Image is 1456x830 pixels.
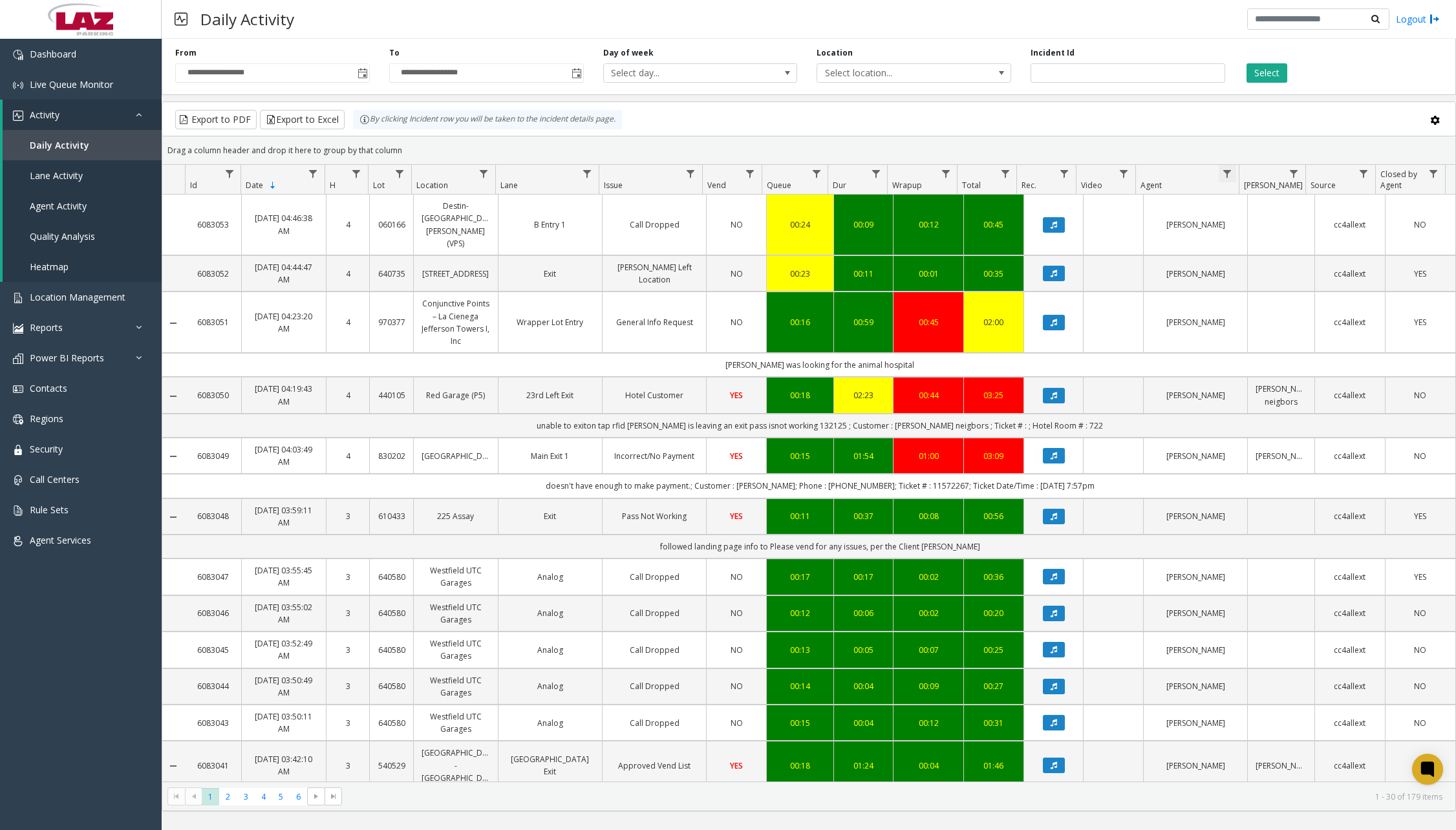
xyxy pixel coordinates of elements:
[506,571,594,583] a: Analog
[842,607,886,619] a: 00:06
[30,139,89,151] span: Daily Activity
[506,717,594,729] a: Analog
[972,510,1016,522] a: 00:56
[193,644,233,656] a: 6083045
[250,310,318,335] a: [DATE] 04:23:20 AM
[175,47,197,59] label: From
[1323,571,1377,583] a: cc4allext
[250,383,318,407] a: [DATE] 04:19:43 AM
[193,450,233,462] a: 6083049
[1151,316,1239,328] a: [PERSON_NAME]
[1151,218,1239,231] a: [PERSON_NAME]
[842,316,886,328] a: 00:59
[1414,644,1426,655] span: NO
[378,680,405,692] a: 640580
[30,169,83,182] span: Lane Activity
[1396,12,1440,26] a: Logout
[867,165,884,182] a: Dur Filter Menu
[972,389,1016,401] div: 03:25
[972,450,1016,462] div: 03:09
[334,607,362,619] a: 3
[30,473,80,485] span: Call Centers
[1414,390,1426,401] span: NO
[378,268,405,280] a: 640735
[775,389,826,401] div: 00:18
[775,510,826,522] div: 00:11
[714,571,758,583] a: NO
[185,474,1455,498] td: doesn't have enough to make payment.; Customer : [PERSON_NAME]; Phone : [PHONE_NUMBER]; Ticket # ...
[13,536,23,546] img: 'icon'
[682,165,700,182] a: Issue Filter Menu
[775,268,826,280] div: 00:23
[972,644,1016,656] a: 00:25
[1414,571,1426,582] span: YES
[250,674,318,699] a: [DATE] 03:50:49 AM
[610,389,698,401] a: Hotel Customer
[506,450,594,462] a: Main Exit 1
[1151,607,1239,619] a: [PERSON_NAME]
[422,601,490,626] a: Westfield UTC Garages
[1393,316,1448,328] a: YES
[193,268,233,280] a: 6083052
[3,130,162,160] a: Daily Activity
[842,510,886,522] a: 00:37
[391,165,409,182] a: Lot Filter Menu
[378,450,405,462] a: 830202
[175,3,187,35] img: pageIcon
[378,717,405,729] a: 640580
[1393,218,1448,231] a: NO
[775,316,826,328] div: 00:16
[901,450,956,462] div: 01:00
[731,268,743,279] span: NO
[996,165,1014,182] a: Total Filter Menu
[901,607,956,619] div: 00:02
[714,607,758,619] a: NO
[422,637,490,662] a: Westfield UTC Garages
[714,268,758,280] a: NO
[30,443,63,455] span: Security
[842,389,886,401] a: 02:23
[3,160,162,191] a: Lane Activity
[175,110,257,129] button: Export to PDF
[1393,680,1448,692] a: NO
[250,504,318,529] a: [DATE] 03:59:11 AM
[1414,317,1426,328] span: YES
[1031,47,1075,59] label: Incident Id
[1425,165,1442,182] a: Closed by Agent Filter Menu
[972,268,1016,280] a: 00:35
[30,291,125,303] span: Location Management
[610,316,698,328] a: General Info Request
[193,510,233,522] a: 6083048
[842,644,886,656] a: 00:05
[937,165,954,182] a: Wrapup Filter Menu
[250,601,318,626] a: [DATE] 03:55:02 AM
[359,114,370,125] img: infoIcon.svg
[3,251,162,282] a: Heatmap
[775,450,826,462] div: 00:15
[842,680,886,692] a: 00:04
[714,510,758,522] a: YES
[334,316,362,328] a: 4
[1256,383,1307,407] a: [PERSON_NAME] neigbors
[185,414,1455,438] td: unable to exiton tap rfid [PERSON_NAME] is leaving an exit pass isnot working 132125 ; Customer :...
[842,571,886,583] a: 00:17
[817,64,972,82] span: Select location...
[808,165,825,182] a: Queue Filter Menu
[30,534,91,546] span: Agent Services
[901,644,956,656] a: 00:07
[972,607,1016,619] div: 00:20
[569,64,583,82] span: Toggle popup
[842,218,886,231] a: 00:09
[1247,63,1287,83] button: Select
[1414,608,1426,619] span: NO
[842,268,886,280] a: 00:11
[1219,165,1236,182] a: Agent Filter Menu
[250,564,318,589] a: [DATE] 03:55:45 AM
[30,382,67,394] span: Contacts
[250,637,318,662] a: [DATE] 03:52:49 AM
